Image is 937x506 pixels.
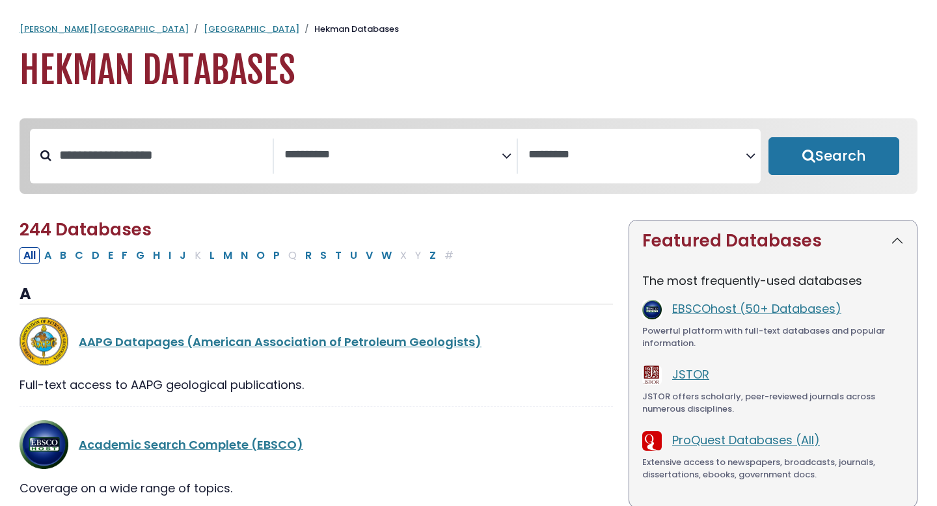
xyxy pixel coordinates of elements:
[20,23,917,36] nav: breadcrumb
[176,247,190,264] button: Filter Results J
[284,148,502,162] textarea: Search
[316,247,331,264] button: Filter Results S
[20,376,613,393] div: Full-text access to AAPG geological publications.
[71,247,87,264] button: Filter Results C
[20,118,917,194] nav: Search filters
[362,247,377,264] button: Filter Results V
[149,247,164,264] button: Filter Results H
[252,247,269,264] button: Filter Results O
[301,247,316,264] button: Filter Results R
[269,247,284,264] button: Filter Results P
[20,218,152,241] span: 244 Databases
[642,456,904,481] div: Extensive access to newspapers, broadcasts, journals, dissertations, ebooks, government docs.
[165,247,175,264] button: Filter Results I
[528,148,746,162] textarea: Search
[56,247,70,264] button: Filter Results B
[629,220,917,261] button: Featured Databases
[206,247,219,264] button: Filter Results L
[672,432,820,448] a: ProQuest Databases (All)
[51,144,273,166] input: Search database by title or keyword
[642,390,904,416] div: JSTOR offers scholarly, peer-reviewed journals across numerous disciplines.
[672,366,709,382] a: JSTOR
[118,247,131,264] button: Filter Results F
[40,247,55,264] button: Filter Results A
[20,49,917,92] h1: Hekman Databases
[237,247,252,264] button: Filter Results N
[20,247,40,264] button: All
[79,436,303,453] a: Academic Search Complete (EBSCO)
[20,479,613,497] div: Coverage on a wide range of topics.
[642,272,904,289] p: The most frequently-used databases
[331,247,346,264] button: Filter Results T
[204,23,299,35] a: [GEOGRAPHIC_DATA]
[377,247,396,264] button: Filter Results W
[104,247,117,264] button: Filter Results E
[672,300,841,317] a: EBSCOhost (50+ Databases)
[346,247,361,264] button: Filter Results U
[299,23,399,36] li: Hekman Databases
[132,247,148,264] button: Filter Results G
[768,137,899,175] button: Submit for Search Results
[20,285,613,304] h3: A
[20,23,189,35] a: [PERSON_NAME][GEOGRAPHIC_DATA]
[219,247,236,264] button: Filter Results M
[642,325,904,350] div: Powerful platform with full-text databases and popular information.
[88,247,103,264] button: Filter Results D
[426,247,440,264] button: Filter Results Z
[79,334,482,350] a: AAPG Datapages (American Association of Petroleum Geologists)
[20,246,459,263] div: Alpha-list to filter by first letter of database name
